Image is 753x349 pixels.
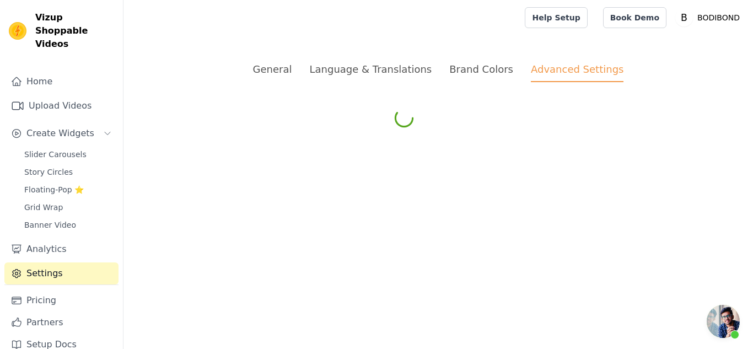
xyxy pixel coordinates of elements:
[531,62,623,82] div: Advanced Settings
[4,312,119,334] a: Partners
[525,7,587,28] a: Help Setup
[675,8,744,28] button: B BODIBOND
[18,164,119,180] a: Story Circles
[24,167,73,178] span: Story Circles
[4,122,119,144] button: Create Widgets
[4,95,119,117] a: Upload Videos
[693,8,744,28] p: BODIBOND
[18,182,119,197] a: Floating-Pop ⭐
[707,305,740,338] div: Open chat
[4,71,119,93] a: Home
[4,238,119,260] a: Analytics
[9,22,26,40] img: Vizup
[603,7,666,28] a: Book Demo
[24,149,87,160] span: Slider Carousels
[449,62,513,77] div: Brand Colors
[18,147,119,162] a: Slider Carousels
[4,262,119,284] a: Settings
[18,200,119,215] a: Grid Wrap
[24,184,84,195] span: Floating-Pop ⭐
[24,202,63,213] span: Grid Wrap
[26,127,94,140] span: Create Widgets
[18,217,119,233] a: Banner Video
[24,219,76,230] span: Banner Video
[681,12,687,23] text: B
[4,289,119,312] a: Pricing
[309,62,432,77] div: Language & Translations
[35,11,114,51] span: Vizup Shoppable Videos
[253,62,292,77] div: General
